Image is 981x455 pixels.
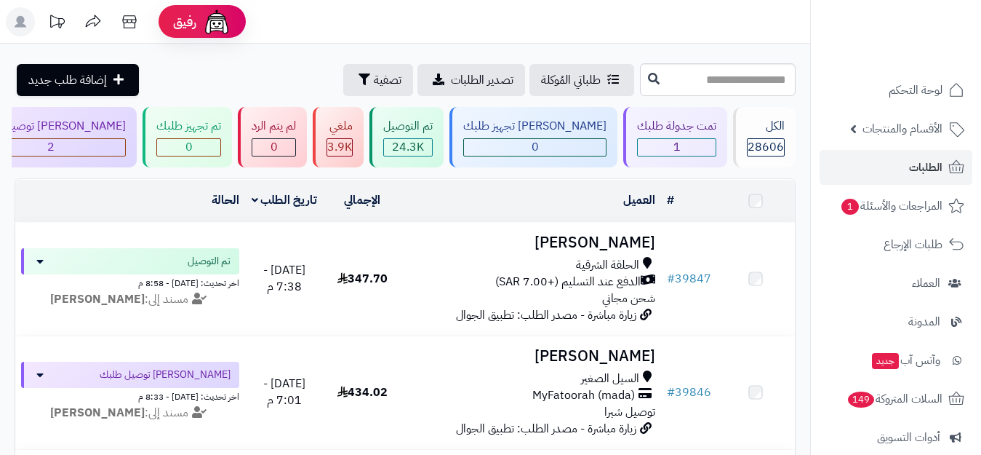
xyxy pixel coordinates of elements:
[541,71,601,89] span: طلباتي المُوكلة
[310,107,367,167] a: ملغي 3.9K
[140,107,235,167] a: تم تجهيز طلبك 0
[383,118,433,135] div: تم التوصيل
[529,64,634,96] a: طلباتي المُوكلة
[820,381,972,416] a: السلات المتروكة149
[252,118,296,135] div: لم يتم الرد
[157,139,220,156] div: 0
[848,392,874,408] span: 149
[50,404,145,422] strong: [PERSON_NAME]
[820,266,972,301] a: العملاء
[820,150,972,185] a: الطلبات
[235,107,310,167] a: لم يتم الرد 0
[581,371,639,387] span: السيل الصغير
[620,107,730,167] a: تمت جدولة طلبك 1
[889,80,942,100] span: لوحة التحكم
[252,139,295,156] div: 0
[50,290,145,308] strong: [PERSON_NAME]
[912,273,940,293] span: العملاء
[21,274,239,290] div: اخر تحديث: [DATE] - 8:58 م
[464,139,606,156] div: 0
[39,7,75,40] a: تحديثات المنصة
[417,64,525,96] a: تصدير الطلبات
[882,39,967,69] img: logo-2.png
[820,189,972,223] a: المراجعات والأسئلة1
[10,405,250,422] div: مسند إلى:
[748,138,784,156] span: 28606
[344,191,380,209] a: الإجمالي
[202,7,231,36] img: ai-face.png
[667,270,675,288] span: #
[637,118,716,135] div: تمت جدولة طلبك
[841,199,859,215] span: 1
[820,343,972,378] a: وآتس آبجديد
[263,261,305,296] span: [DATE] - 7:38 م
[602,290,655,307] span: شحن مجاني
[337,270,388,288] span: 347.70
[327,139,352,156] div: 3884
[730,107,798,167] a: الكل28606
[463,118,606,135] div: [PERSON_NAME] تجهيز طلبك
[47,138,55,156] span: 2
[532,138,539,156] span: 0
[820,304,972,339] a: المدونة
[820,227,972,262] a: طلبات الإرجاع
[870,350,940,371] span: وآتس آب
[909,157,942,178] span: الطلبات
[862,119,942,139] span: الأقسام والمنتجات
[17,64,139,96] a: إضافة طلب جديد
[337,384,388,401] span: 434.02
[667,384,711,401] a: #39846
[673,138,681,156] span: 1
[667,270,711,288] a: #39847
[638,139,716,156] div: 1
[623,191,655,209] a: العميل
[456,420,636,438] span: زيارة مباشرة - مصدر الطلب: تطبيق الجوال
[604,403,655,421] span: توصيل شبرا
[840,196,942,216] span: المراجعات والأسئلة
[667,191,674,209] a: #
[820,420,972,455] a: أدوات التسويق
[872,353,899,369] span: جديد
[343,64,413,96] button: تصفية
[327,118,353,135] div: ملغي
[384,139,432,156] div: 24342
[447,107,620,167] a: [PERSON_NAME] تجهيز طلبك 0
[877,427,940,448] span: أدوات التسويق
[495,274,641,290] span: الدفع عند التسليم (+7.00 SAR)
[367,107,447,167] a: تم التوصيل 24.3K
[21,388,239,403] div: اخر تحديث: [DATE] - 8:33 م
[156,118,221,135] div: تم تجهيز طلبك
[667,384,675,401] span: #
[576,257,639,274] span: الحلقة الشرقية
[820,73,972,108] a: لوحة التحكم
[185,138,193,156] span: 0
[263,375,305,409] span: [DATE] - 7:01 م
[908,312,940,332] span: المدونة
[10,291,250,308] div: مسند إلى:
[374,71,401,89] span: تصفية
[252,191,318,209] a: تاريخ الطلب
[407,348,655,365] h3: [PERSON_NAME]
[327,138,352,156] span: 3.9K
[28,71,107,89] span: إضافة طلب جديد
[173,13,196,31] span: رفيق
[188,254,231,269] span: تم التوصيل
[392,138,424,156] span: 24.3K
[100,368,231,382] span: [PERSON_NAME] توصيل طلبك
[451,71,513,89] span: تصدير الطلبات
[532,387,635,404] span: MyFatoorah (mada)
[747,118,785,135] div: الكل
[884,234,942,255] span: طلبات الإرجاع
[271,138,278,156] span: 0
[407,234,655,251] h3: [PERSON_NAME]
[212,191,239,209] a: الحالة
[846,389,942,409] span: السلات المتروكة
[456,306,636,324] span: زيارة مباشرة - مصدر الطلب: تطبيق الجوال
